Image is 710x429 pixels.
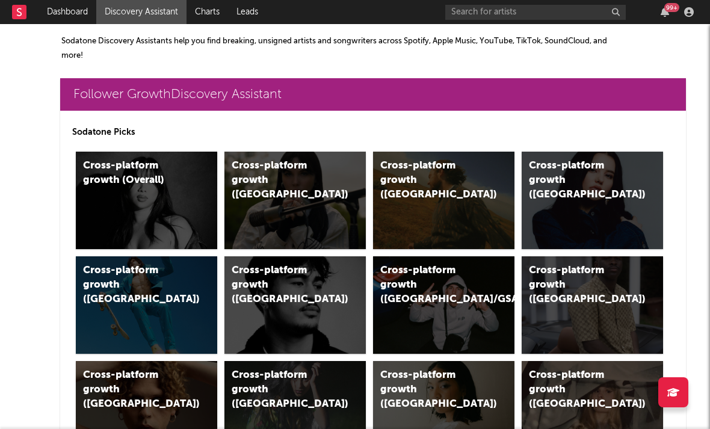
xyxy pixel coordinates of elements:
div: Cross-platform growth (Overall) [83,159,185,188]
div: Cross-platform growth ([GEOGRAPHIC_DATA]) [529,159,631,202]
input: Search for artists [445,5,626,20]
a: Follower GrowthDiscovery Assistant [60,78,686,111]
div: Cross-platform growth ([GEOGRAPHIC_DATA]) [380,368,482,412]
p: Sodatone Discovery Assistants help you find breaking, unsigned artists and songwriters across Spo... [61,34,628,63]
div: Cross-platform growth ([GEOGRAPHIC_DATA]) [529,368,631,412]
div: Cross-platform growth ([GEOGRAPHIC_DATA]) [83,264,185,307]
a: Cross-platform growth ([GEOGRAPHIC_DATA]) [224,256,366,354]
div: Cross-platform growth ([GEOGRAPHIC_DATA]) [83,368,185,412]
div: Cross-platform growth ([GEOGRAPHIC_DATA]) [232,159,333,202]
div: 99 + [664,3,679,12]
button: 99+ [661,7,669,17]
p: Sodatone Picks [72,125,674,140]
a: Cross-platform growth ([GEOGRAPHIC_DATA]) [224,152,366,249]
div: Cross-platform growth ([GEOGRAPHIC_DATA]) [232,264,333,307]
div: Cross-platform growth ([GEOGRAPHIC_DATA]) [380,159,482,202]
div: Cross-platform growth ([GEOGRAPHIC_DATA]) [232,368,333,412]
div: Cross-platform growth ([GEOGRAPHIC_DATA]/GSA) [380,264,482,307]
a: Cross-platform growth ([GEOGRAPHIC_DATA]) [522,256,663,354]
a: Cross-platform growth ([GEOGRAPHIC_DATA]/GSA) [373,256,514,354]
a: Cross-platform growth ([GEOGRAPHIC_DATA]) [76,256,217,354]
a: Cross-platform growth ([GEOGRAPHIC_DATA]) [522,152,663,249]
div: Cross-platform growth ([GEOGRAPHIC_DATA]) [529,264,631,307]
a: Cross-platform growth (Overall) [76,152,217,249]
a: Cross-platform growth ([GEOGRAPHIC_DATA]) [373,152,514,249]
